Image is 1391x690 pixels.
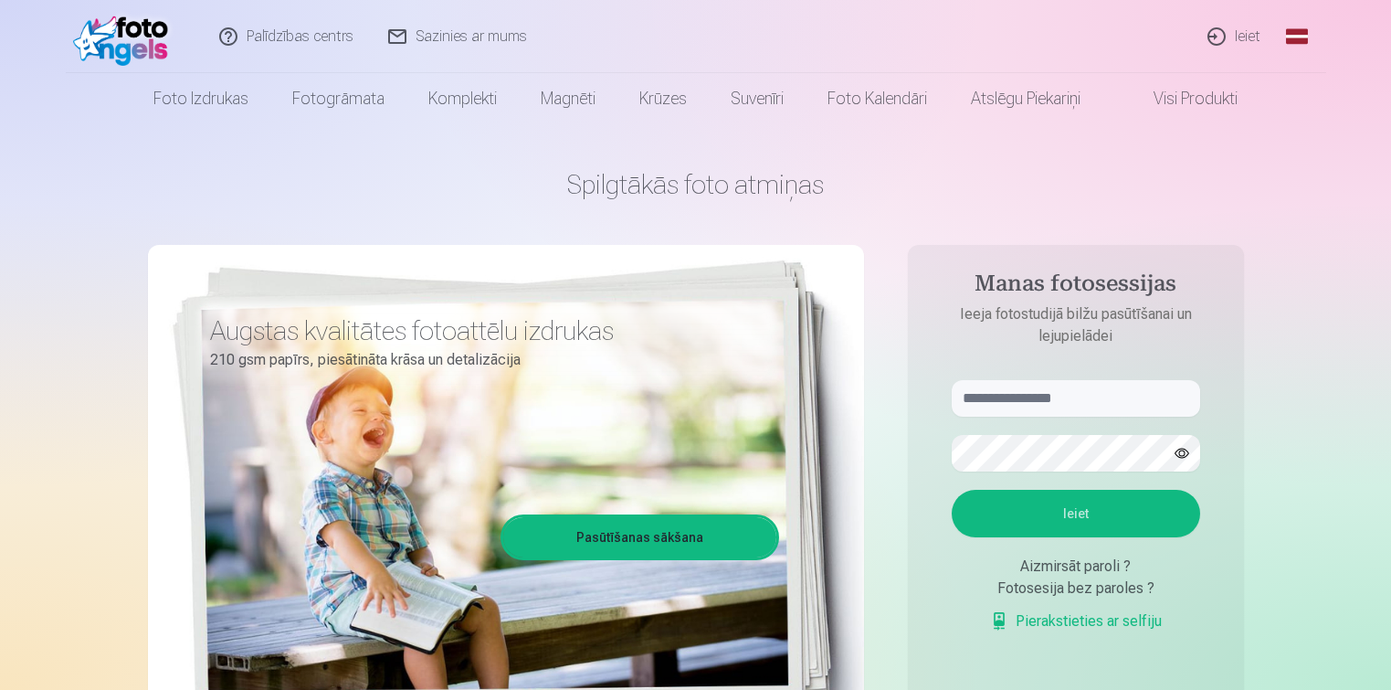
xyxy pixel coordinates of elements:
a: Suvenīri [709,73,806,124]
div: Fotosesija bez paroles ? [952,578,1200,600]
h1: Spilgtākās foto atmiņas [148,168,1244,201]
a: Foto izdrukas [132,73,270,124]
a: Foto kalendāri [806,73,949,124]
h4: Manas fotosessijas [933,271,1218,303]
a: Komplekti [406,73,519,124]
a: Magnēti [519,73,617,124]
img: /fa1 [73,7,178,66]
button: Ieiet [952,490,1200,537]
a: Atslēgu piekariņi [949,73,1102,124]
h3: Augstas kvalitātes fotoattēlu izdrukas [210,314,765,347]
p: Ieeja fotostudijā bilžu pasūtīšanai un lejupielādei [933,303,1218,347]
a: Pierakstieties ar selfiju [990,610,1162,632]
a: Krūzes [617,73,709,124]
a: Pasūtīšanas sākšana [503,517,776,557]
p: 210 gsm papīrs, piesātināta krāsa un detalizācija [210,347,765,373]
a: Visi produkti [1102,73,1259,124]
a: Fotogrāmata [270,73,406,124]
div: Aizmirsāt paroli ? [952,556,1200,578]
